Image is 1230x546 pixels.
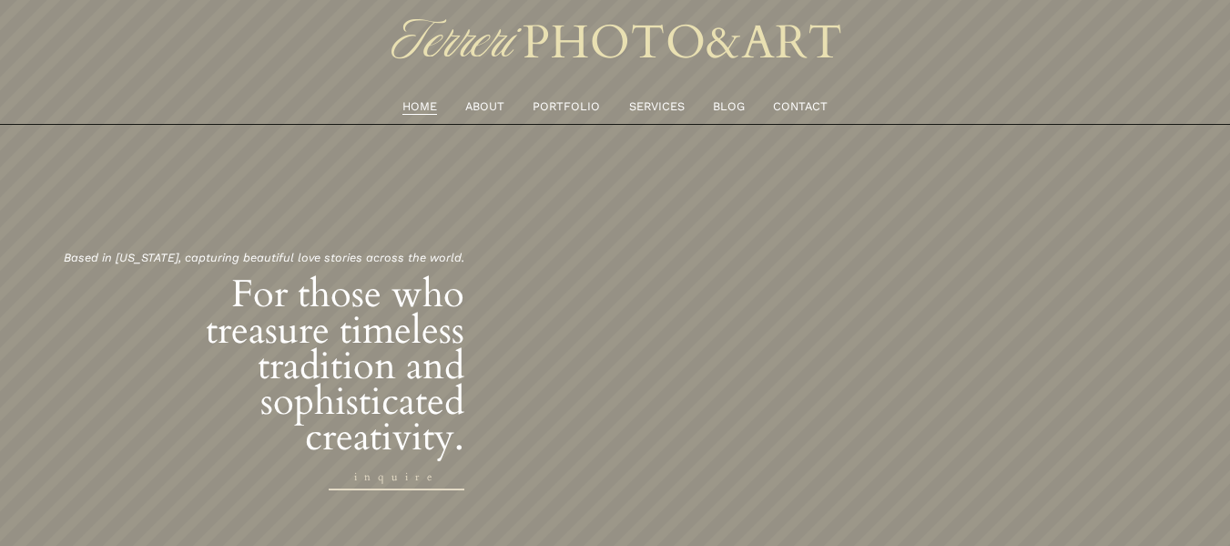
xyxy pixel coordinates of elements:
a: CONTACT [773,97,828,117]
em: Based in [US_STATE], capturing beautiful love stories across the world. [64,251,464,264]
img: TERRERI PHOTO &amp; ART [388,8,843,77]
a: inquire [329,466,464,490]
h2: For those who treasure timeless tradition and sophisticated creativity. [134,276,464,455]
a: HOME [402,97,437,117]
a: ABOUT [465,97,504,117]
a: BLOG [713,97,745,117]
a: SERVICES [629,97,685,117]
a: PORTFOLIO [533,97,600,117]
